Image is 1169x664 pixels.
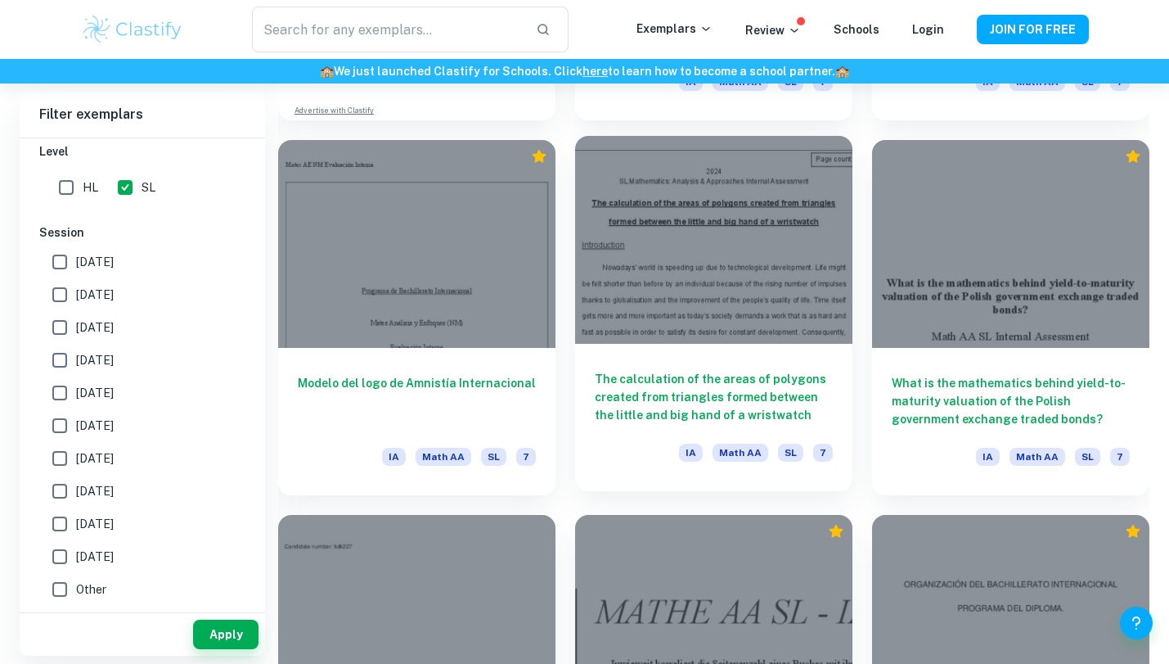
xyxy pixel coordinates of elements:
[679,444,703,462] span: IA
[76,580,106,599] span: Other
[1125,148,1141,165] div: Premium
[828,523,844,540] div: Premium
[977,15,1089,44] button: JOIN FOR FREE
[976,448,1000,466] span: IA
[813,444,833,462] span: 7
[76,417,114,435] span: [DATE]
[582,65,608,78] a: here
[76,253,114,271] span: [DATE]
[76,482,114,500] span: [DATE]
[76,548,114,566] span: [DATE]
[912,23,944,36] a: Login
[142,178,155,196] span: SL
[294,105,374,116] a: Advertise with Clastify
[76,384,114,402] span: [DATE]
[76,351,114,369] span: [DATE]
[531,148,547,165] div: Premium
[636,20,713,38] p: Exemplars
[1009,448,1065,466] span: Math AA
[76,286,114,304] span: [DATE]
[778,444,803,462] span: SL
[76,449,114,468] span: [DATE]
[20,92,265,138] h6: Filter exemplars
[39,224,245,242] h6: Session
[834,23,879,36] a: Schools
[278,140,555,495] a: Modelo del logo de Amnistía InternacionalIAMath AASL7
[193,620,259,649] button: Apply
[76,515,114,533] span: [DATE]
[39,142,245,160] h6: Level
[1125,523,1141,540] div: Premium
[320,65,334,78] span: 🏫
[298,374,536,428] h6: Modelo del logo de Amnistía Internacional
[83,178,98,196] span: HL
[835,65,849,78] span: 🏫
[745,21,801,39] p: Review
[76,318,114,337] span: [DATE]
[416,448,471,466] span: Math AA
[575,140,852,495] a: The calculation of the areas of polygons created from triangles formed between the little and big...
[1075,448,1100,466] span: SL
[252,7,522,52] input: Search for any exemplars...
[595,370,833,424] h6: The calculation of the areas of polygons created from triangles formed between the little and big...
[382,448,406,466] span: IA
[892,374,1130,428] h6: What is the mathematics behind yield-to-maturity valuation of the Polish government exchange trad...
[872,140,1149,495] a: What is the mathematics behind yield-to-maturity valuation of the Polish government exchange trad...
[481,448,506,466] span: SL
[1120,607,1153,639] button: Help and Feedback
[1110,448,1130,466] span: 7
[3,62,1166,80] h6: We just launched Clastify for Schools. Click to learn how to become a school partner.
[516,448,536,466] span: 7
[713,444,768,462] span: Math AA
[81,13,185,46] img: Clastify logo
